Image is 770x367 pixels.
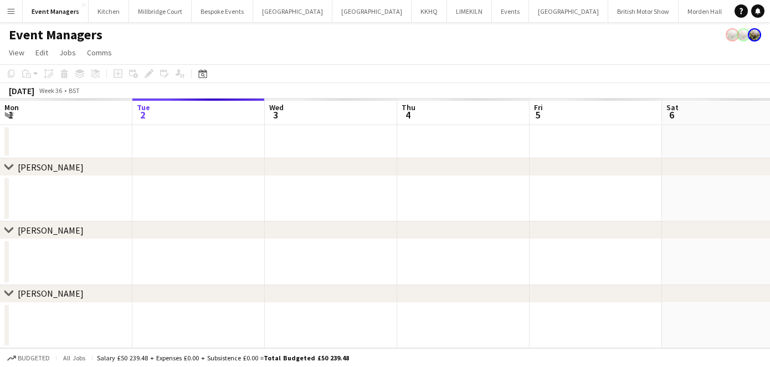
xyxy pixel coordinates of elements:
[87,48,112,58] span: Comms
[37,86,64,95] span: Week 36
[402,102,415,112] span: Thu
[532,108,543,121] span: 5
[23,1,89,22] button: Event Managers
[135,108,150,121] span: 2
[9,27,102,43] h1: Event Managers
[55,45,80,60] a: Jobs
[9,48,24,58] span: View
[31,45,53,60] a: Edit
[4,102,19,112] span: Mon
[726,28,739,42] app-user-avatar: Staffing Manager
[748,28,761,42] app-user-avatar: Staffing Manager
[129,1,192,22] button: Millbridge Court
[137,102,150,112] span: Tue
[737,28,750,42] app-user-avatar: Staffing Manager
[59,48,76,58] span: Jobs
[18,225,84,236] div: [PERSON_NAME]
[666,102,679,112] span: Sat
[18,354,50,362] span: Budgeted
[665,108,679,121] span: 6
[608,1,679,22] button: British Motor Show
[192,1,253,22] button: Bespoke Events
[332,1,412,22] button: [GEOGRAPHIC_DATA]
[97,354,349,362] div: Salary £50 239.48 + Expenses £0.00 + Subsistence £0.00 =
[83,45,116,60] a: Comms
[269,102,284,112] span: Wed
[253,1,332,22] button: [GEOGRAPHIC_DATA]
[264,354,349,362] span: Total Budgeted £50 239.48
[6,352,52,364] button: Budgeted
[447,1,492,22] button: LIMEKILN
[400,108,415,121] span: 4
[534,102,543,112] span: Fri
[268,108,284,121] span: 3
[89,1,129,22] button: Kitchen
[492,1,529,22] button: Events
[35,48,48,58] span: Edit
[4,45,29,60] a: View
[18,288,84,299] div: [PERSON_NAME]
[529,1,608,22] button: [GEOGRAPHIC_DATA]
[61,354,88,362] span: All jobs
[9,85,34,96] div: [DATE]
[3,108,19,121] span: 1
[69,86,80,95] div: BST
[18,162,84,173] div: [PERSON_NAME]
[412,1,447,22] button: KKHQ
[679,1,731,22] button: Morden Hall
